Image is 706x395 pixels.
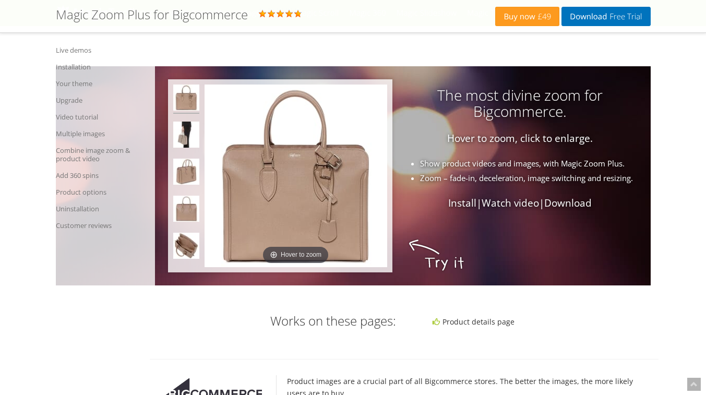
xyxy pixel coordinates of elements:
a: DownloadFree Trial [561,7,650,26]
a: Product options [56,184,152,200]
li: Zoom – fade-in, deceleration, image switching and resizing. [185,172,639,184]
a: Hover to zoom [205,85,387,267]
a: Upgrade [56,92,152,109]
a: Customer reviews [56,217,152,234]
a: Uninstallation [56,200,152,217]
p: Hover to zoom, click to enlarge. [155,133,630,145]
a: Installation [56,58,152,75]
p: | | [155,197,630,209]
a: Combine image zoom & product video [56,142,152,167]
span: Free Trial [607,13,642,21]
a: Watch video [482,196,539,210]
h3: Works on these pages: [158,314,397,328]
a: Video tutorial [56,109,152,125]
li: Product details page [433,316,649,328]
h3: The most divine zoom for Bigcommerce. [155,87,630,119]
h1: Magic Zoom Plus for Bigcommerce [56,8,248,21]
span: £49 [535,13,552,21]
a: Download [544,196,592,210]
a: Add 360 spins [56,167,152,184]
a: Install [448,196,476,210]
div: Rating: 5.0 ( ) [56,8,496,25]
a: Buy now£49 [495,7,559,26]
li: Show product videos and images, with Magic Zoom Plus. [185,158,639,170]
a: Multiple images [56,125,152,142]
a: Your theme [56,75,152,92]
